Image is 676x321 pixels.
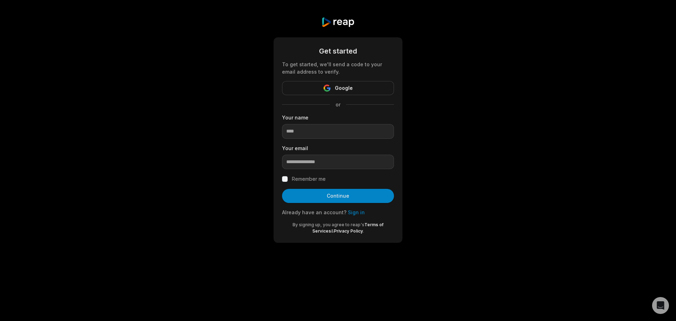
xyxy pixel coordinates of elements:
[293,222,364,227] span: By signing up, you agree to reap's
[335,84,353,92] span: Google
[363,228,364,234] span: .
[292,175,326,183] label: Remember me
[282,46,394,56] div: Get started
[652,297,669,314] div: Open Intercom Messenger
[330,101,346,108] span: or
[348,209,365,215] a: Sign in
[282,144,394,152] label: Your email
[282,209,346,215] span: Already have an account?
[282,189,394,203] button: Continue
[334,228,363,234] a: Privacy Policy
[282,81,394,95] button: Google
[282,114,394,121] label: Your name
[331,228,334,234] span: &
[282,61,394,75] div: To get started, we'll send a code to your email address to verify.
[321,17,355,27] img: reap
